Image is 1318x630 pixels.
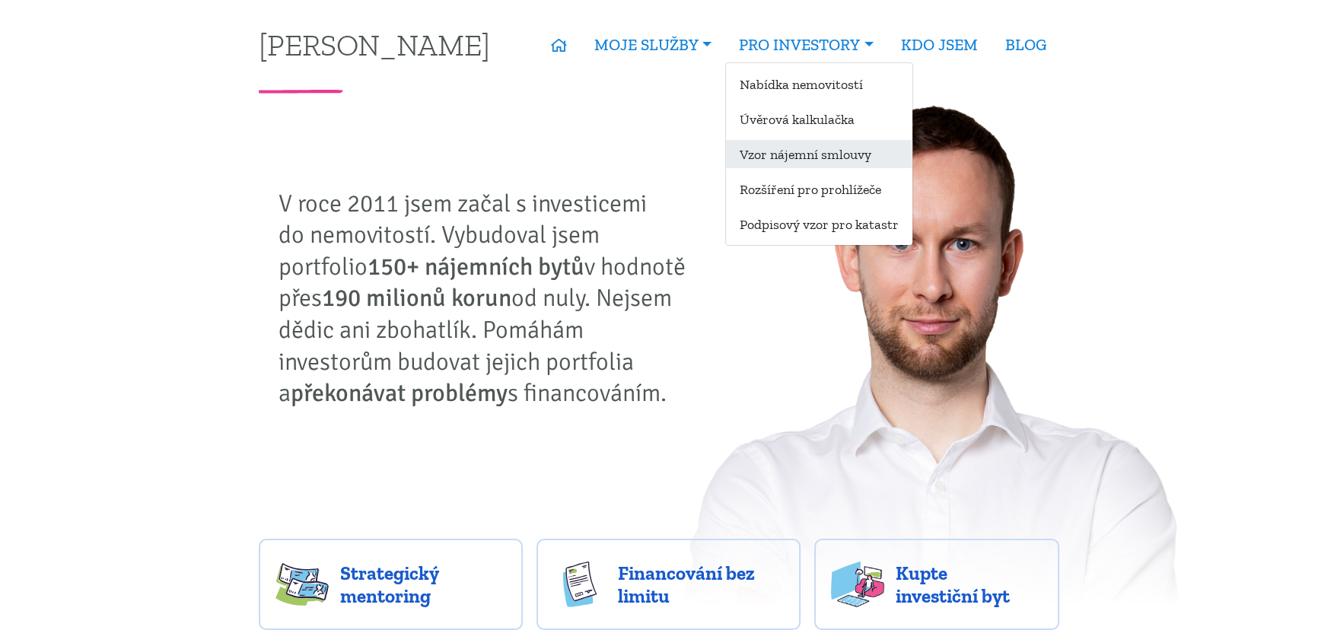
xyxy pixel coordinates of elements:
a: Rozšíření pro prohlížeče [726,175,912,203]
span: Financování bez limitu [618,562,784,607]
a: Strategický mentoring [259,539,523,630]
a: PRO INVESTORY [725,27,887,62]
a: BLOG [992,27,1060,62]
a: Úvěrová kalkulačka [726,105,912,133]
span: Kupte investiční byt [896,562,1043,607]
span: Strategický mentoring [340,562,506,607]
strong: překonávat problémy [291,378,508,408]
a: [PERSON_NAME] [259,30,490,59]
p: V roce 2011 jsem začal s investicemi do nemovitostí. Vybudoval jsem portfolio v hodnotě přes od n... [279,188,697,409]
img: finance [553,562,606,607]
a: Kupte investiční byt [814,539,1060,630]
strong: 150+ nájemních bytů [368,252,584,282]
strong: 190 milionů korun [322,283,511,313]
a: Vzor nájemní smlouvy [726,140,912,168]
a: Financování bez limitu [536,539,801,630]
a: Podpisový vzor pro katastr [726,210,912,238]
img: flats [831,562,884,607]
a: MOJE SLUŽBY [581,27,725,62]
a: Nabídka nemovitostí [726,70,912,98]
img: strategy [275,562,329,607]
a: KDO JSEM [887,27,992,62]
